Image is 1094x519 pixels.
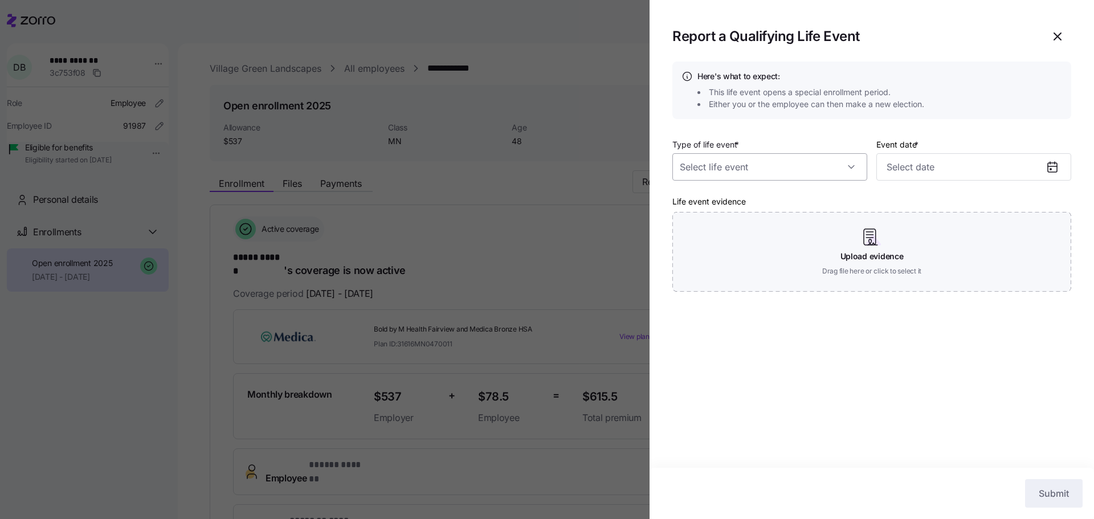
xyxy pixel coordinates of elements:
[697,71,932,82] h4: Here's what to expect:
[709,87,891,98] span: This life event opens a special enrollment period.
[672,138,741,151] label: Type of life event
[672,195,746,208] label: Life event evidence
[709,99,924,110] span: Either you or the employee can then make a new election.
[876,138,921,151] label: Event date
[876,153,1071,181] input: Select date
[672,27,1035,45] h1: Report a Qualifying Life Event
[1025,479,1083,508] button: Submit
[1039,487,1069,500] span: Submit
[672,153,867,181] input: Select life event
